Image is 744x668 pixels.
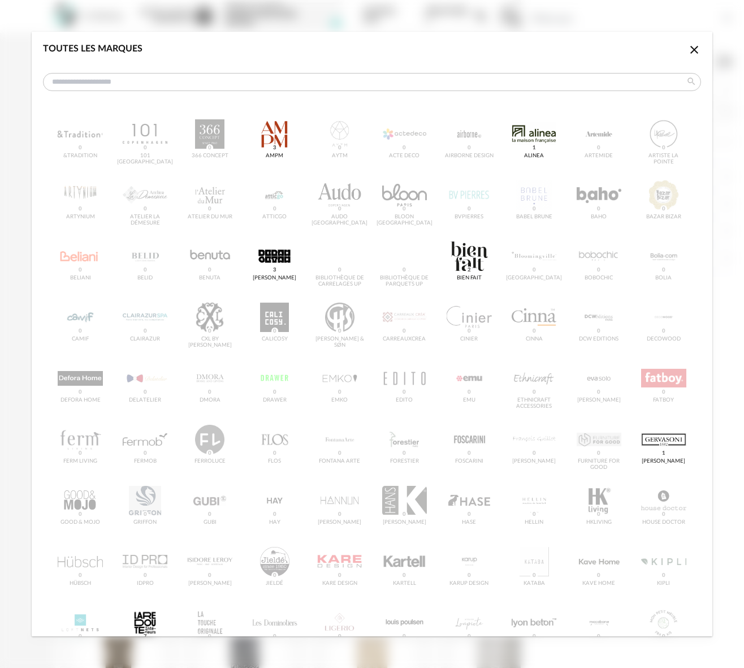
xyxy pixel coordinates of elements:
[271,144,278,152] span: 3
[466,266,473,274] span: 2
[457,275,482,282] div: Bien Fait
[524,153,544,160] div: Alinea
[43,43,142,55] div: Toutes les marques
[530,144,537,152] span: 1
[266,153,283,160] div: AMPM
[642,458,685,465] div: [PERSON_NAME]
[271,266,278,274] span: 3
[253,275,296,282] div: [PERSON_NAME]
[687,45,701,54] span: Close icon
[32,32,712,636] div: dialog
[142,633,149,641] span: 7
[660,450,667,458] span: 1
